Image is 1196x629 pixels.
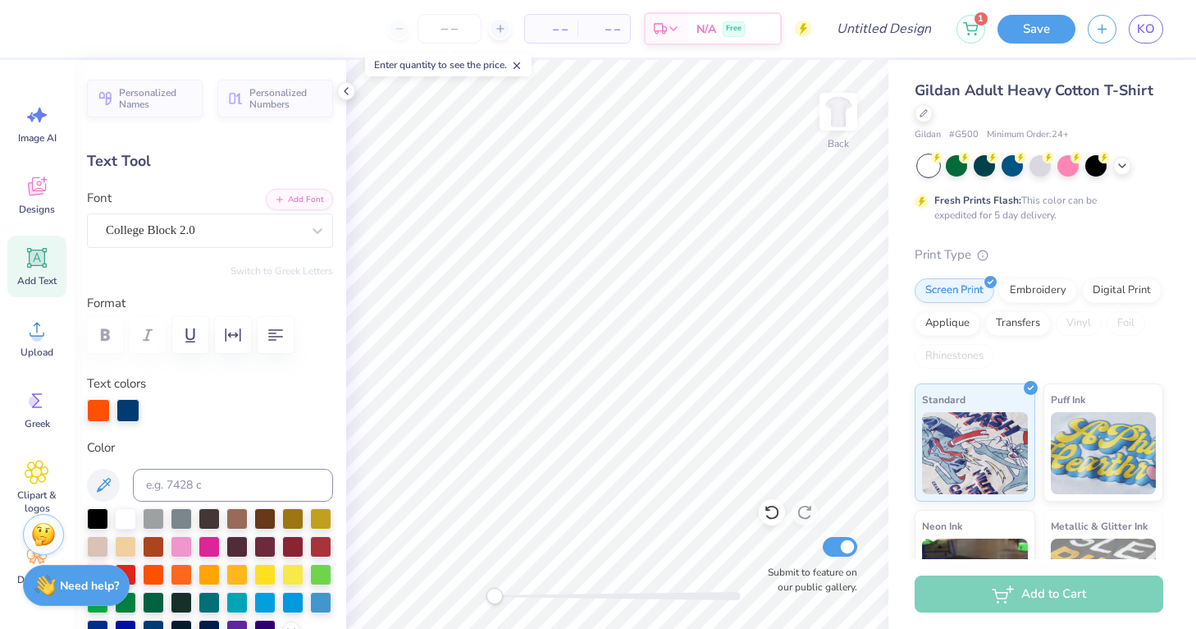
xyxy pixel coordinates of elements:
[915,80,1153,100] span: Gildan Adult Heavy Cotton T-Shirt
[60,578,119,594] strong: Need help?
[922,517,962,535] span: Neon Ink
[915,344,994,369] div: Rhinestones
[759,565,857,595] label: Submit to feature on our public gallery.
[87,438,333,457] label: Color
[119,87,193,110] span: Personalized Names
[934,194,1021,207] strong: Fresh Prints Flash:
[1051,539,1157,621] img: Metallic & Glitter Ink
[934,193,1136,223] div: This color can be expedited for 5 day delivery.
[997,15,1075,44] button: Save
[365,53,532,76] div: Enter quantity to see the price.
[1056,311,1102,336] div: Vinyl
[133,469,333,502] input: e.g. 7428 c
[985,311,1051,336] div: Transfers
[18,131,57,145] span: Image AI
[87,80,203,117] button: Personalized Names
[915,278,994,303] div: Screen Print
[87,150,333,172] div: Text Tool
[949,128,979,142] span: # G500
[922,391,965,408] span: Standard
[922,412,1028,494] img: Standard
[915,128,941,142] span: Gildan
[17,274,57,287] span: Add Text
[486,588,503,604] div: Accessibility label
[987,128,1069,142] span: Minimum Order: 24 +
[1051,517,1148,535] span: Metallic & Glitter Ink
[696,21,716,38] span: N/A
[25,417,50,430] span: Greek
[418,14,482,44] input: – –
[1137,20,1155,39] span: KO
[1051,391,1085,408] span: Puff Ink
[824,12,944,45] input: Untitled Design
[587,21,620,38] span: – –
[726,23,742,34] span: Free
[249,87,323,110] span: Personalized Numbers
[1107,311,1145,336] div: Foil
[956,15,985,44] button: 1
[87,189,112,208] label: Font
[999,278,1077,303] div: Embroidery
[822,95,855,128] img: Back
[17,573,57,586] span: Decorate
[1051,412,1157,494] img: Puff Ink
[828,136,849,151] div: Back
[535,21,568,38] span: – –
[975,12,988,25] span: 1
[1129,15,1163,44] a: KO
[915,311,980,336] div: Applique
[231,264,333,278] button: Switch to Greek Letters
[87,374,146,393] label: Text colors
[266,189,333,210] button: Add Font
[922,539,1028,621] img: Neon Ink
[21,346,53,359] span: Upload
[217,80,333,117] button: Personalized Numbers
[10,489,64,515] span: Clipart & logos
[915,246,1163,264] div: Print Type
[1082,278,1162,303] div: Digital Print
[87,294,333,313] label: Format
[19,203,55,216] span: Designs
